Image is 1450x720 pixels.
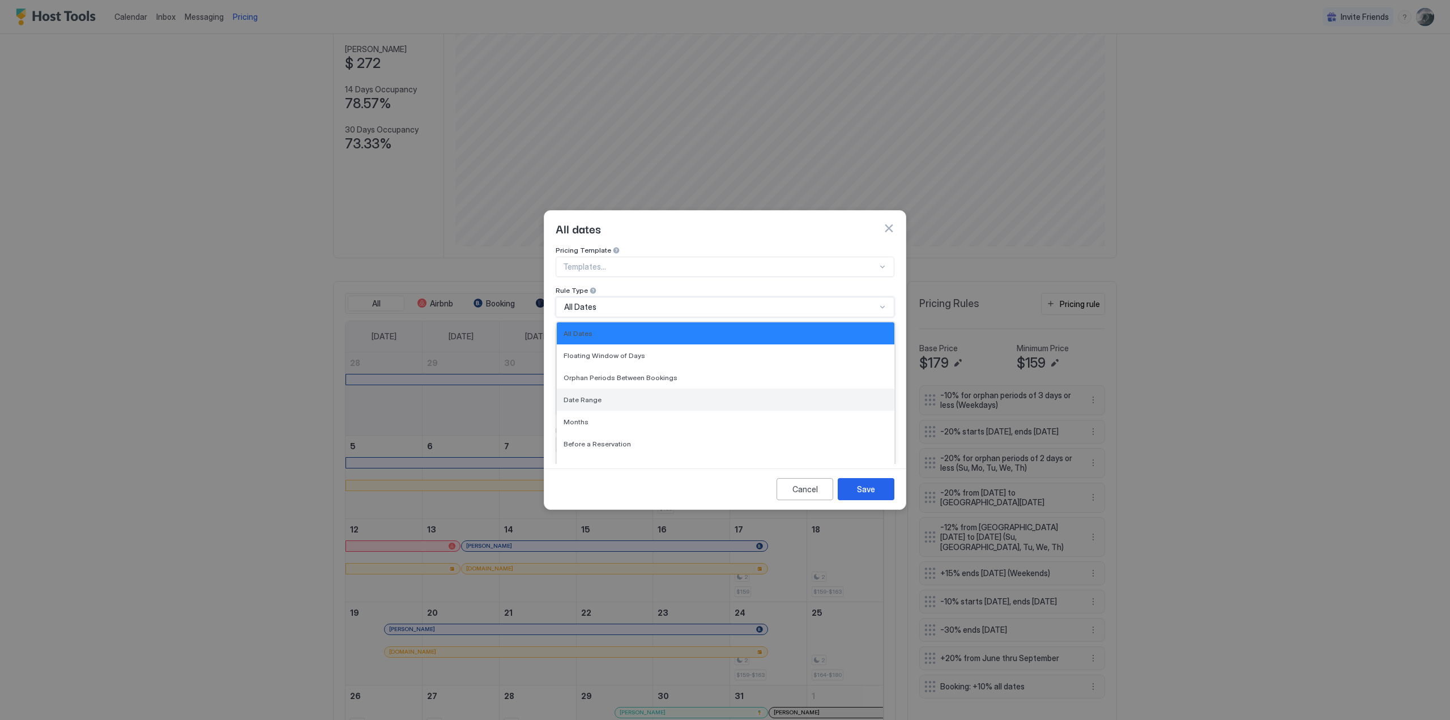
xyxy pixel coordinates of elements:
[777,478,833,500] button: Cancel
[838,478,894,500] button: Save
[564,302,596,312] span: All Dates
[564,351,645,360] span: Floating Window of Days
[556,286,588,295] span: Rule Type
[11,681,39,709] iframe: Intercom live chat
[564,329,592,338] span: All Dates
[792,483,818,495] div: Cancel
[556,220,601,237] span: All dates
[564,462,625,470] span: After a Reservation
[564,417,588,426] span: Months
[556,426,611,434] span: Days of the week
[564,373,677,382] span: Orphan Periods Between Bookings
[857,483,875,495] div: Save
[556,246,611,254] span: Pricing Template
[564,440,631,448] span: Before a Reservation
[564,395,602,404] span: Date Range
